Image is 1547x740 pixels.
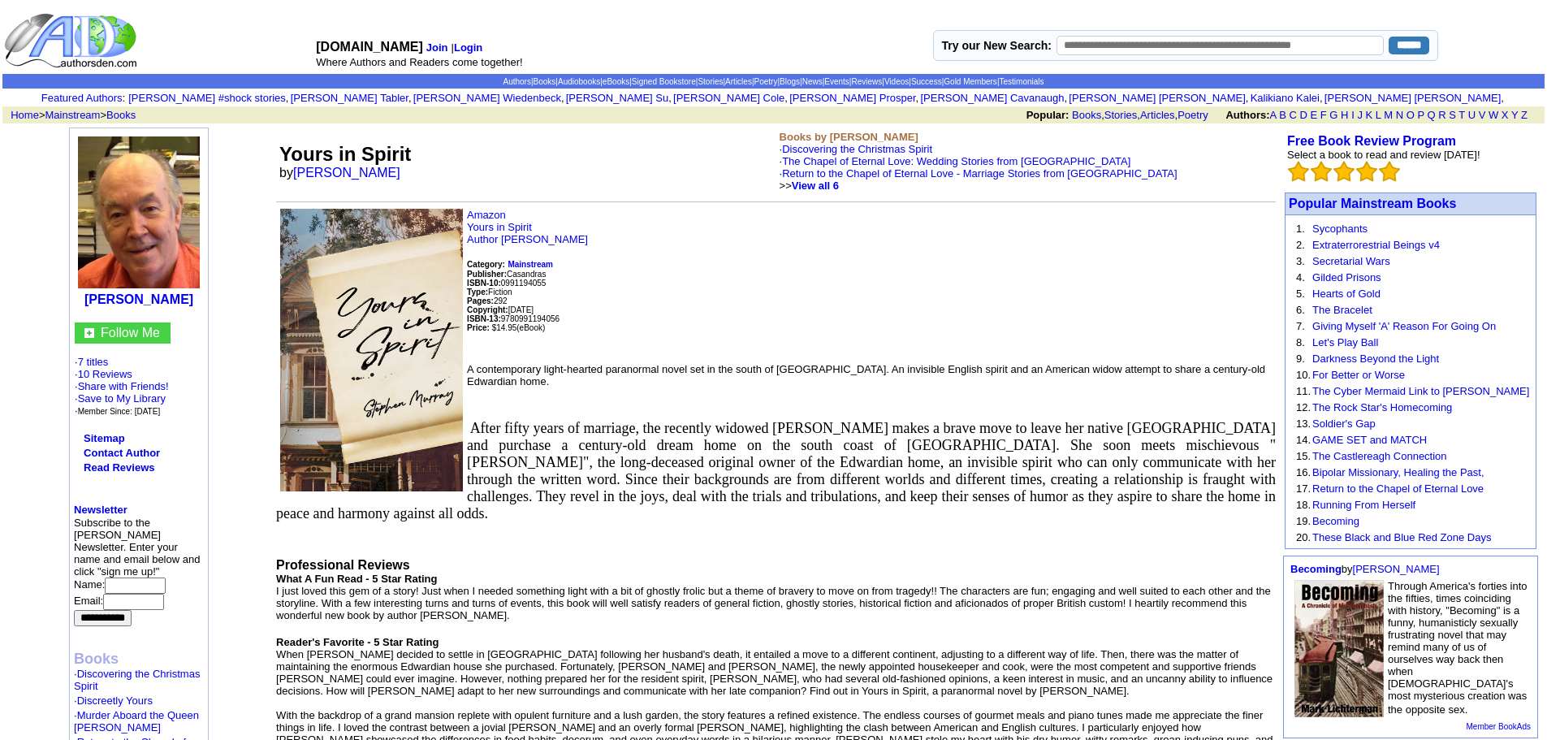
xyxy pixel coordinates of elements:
img: bigemptystars.png [1379,161,1400,182]
font: 16. [1296,466,1311,478]
font: [DATE] [508,305,534,314]
a: Blogs [780,77,800,86]
a: U [1468,109,1476,121]
font: i [918,94,920,103]
font: i [672,94,673,103]
a: Follow Me [101,326,160,340]
font: i [788,94,789,103]
label: Try our New Search: [942,39,1052,52]
img: bigemptystars.png [1333,161,1355,182]
font: Yours in Spirit [279,143,411,165]
a: eBooks [603,77,629,86]
a: F [1320,109,1327,121]
a: [PERSON_NAME] Cavanaugh [920,92,1064,104]
b: ISBN-10: [467,279,501,288]
a: Return to the Chapel of Eternal Love - Marriage Stories from [GEOGRAPHIC_DATA] [782,167,1177,180]
b: Books [74,651,119,667]
a: Q [1427,109,1435,121]
img: bigemptystars.png [1311,161,1332,182]
img: bigemptystars.png [1288,161,1309,182]
font: Subscribe to the [PERSON_NAME] Newsletter. Enter your name and email below and click "sign me up!... [74,517,200,623]
a: Amazon [467,209,506,221]
a: Save to My Library [78,392,166,405]
b: Reader's Favorite - 5 Star Rating [276,636,439,648]
a: Testimonials [999,77,1044,86]
a: GAME SET and MATCH [1312,434,1427,446]
font: Select a book to read and review [DATE]! [1287,149,1480,161]
b: Books by [PERSON_NAME] [780,131,918,143]
font: A contemporary light-hearted paranormal novel set in the south of [GEOGRAPHIC_DATA]. An invisible... [467,363,1265,387]
font: · [780,155,1178,192]
font: 15. [1296,450,1311,462]
a: Share with Friends! [78,380,169,392]
b: Popular: [1026,109,1070,121]
a: The Bracelet [1312,304,1372,316]
a: [PERSON_NAME] Cole [673,92,784,104]
font: Where Authors and Readers come together! [316,56,522,68]
b: Publisher: [467,270,507,279]
b: Pages: [467,296,494,305]
a: [PERSON_NAME] [PERSON_NAME] [1324,92,1501,104]
a: Gilded Prisons [1312,271,1381,283]
font: 0991194055 [467,279,546,288]
a: Gold Members [944,77,997,86]
a: X [1502,109,1509,121]
font: 13. [1296,418,1311,430]
a: E [1310,109,1317,121]
a: Stories [1104,109,1137,121]
font: 17. [1296,483,1311,495]
a: Author [PERSON_NAME] [467,233,588,245]
font: · · [75,356,169,417]
b: Mainstream [508,260,553,269]
a: Hearts of Gold [1312,288,1381,300]
a: Z [1521,109,1528,121]
img: shim.gif [74,734,75,736]
a: News [802,77,823,86]
font: 6. [1296,304,1305,316]
a: Yours in Spirit [467,221,532,233]
a: The Rock Star's Homecoming [1312,401,1452,413]
a: L [1376,109,1381,121]
a: Sycophants [1312,223,1368,235]
a: Running From Herself [1312,499,1415,511]
font: 20. [1296,531,1311,543]
font: Fiction [467,288,512,296]
font: 1. [1296,223,1305,235]
a: [PERSON_NAME] #shock stories [128,92,286,104]
font: Copyright: [467,305,508,314]
img: logo_ad.gif [4,12,140,69]
font: 9. [1296,353,1305,365]
span: After fifty years of marriage, the recently widowed [PERSON_NAME] makes a brave move to leave her... [276,420,1276,521]
a: Sitemap [84,432,125,444]
a: [PERSON_NAME] [PERSON_NAME] [1069,92,1245,104]
font: · [780,167,1178,192]
font: 12. [1296,401,1311,413]
a: Member BookAds [1467,722,1531,731]
font: · [74,668,200,692]
a: [PERSON_NAME] Tabler [291,92,408,104]
img: See larger image [280,209,463,491]
font: Casandras [467,270,546,279]
img: shim.gif [74,707,75,709]
a: G [1329,109,1337,121]
font: 4. [1296,271,1305,283]
a: Let's Play Ball [1312,336,1378,348]
b: Free Book Review Program [1287,134,1456,148]
font: , , , [1026,109,1542,121]
a: Reviews [851,77,882,86]
a: [PERSON_NAME] [1353,563,1440,575]
font: 18. [1296,499,1311,511]
a: Becoming [1312,515,1359,527]
a: Login [454,41,482,54]
font: 2. [1296,239,1305,251]
a: Poetry [1178,109,1208,121]
a: M [1384,109,1393,121]
a: V [1479,109,1486,121]
a: Audiobooks [558,77,600,86]
b: Price: [467,323,490,332]
a: Articles [1140,109,1175,121]
a: Extraterrorestrial Beings v4 [1312,239,1440,251]
a: Poetry [754,77,778,86]
font: 7. [1296,320,1305,332]
a: Murder Aboard the Queen [PERSON_NAME] [74,709,199,734]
